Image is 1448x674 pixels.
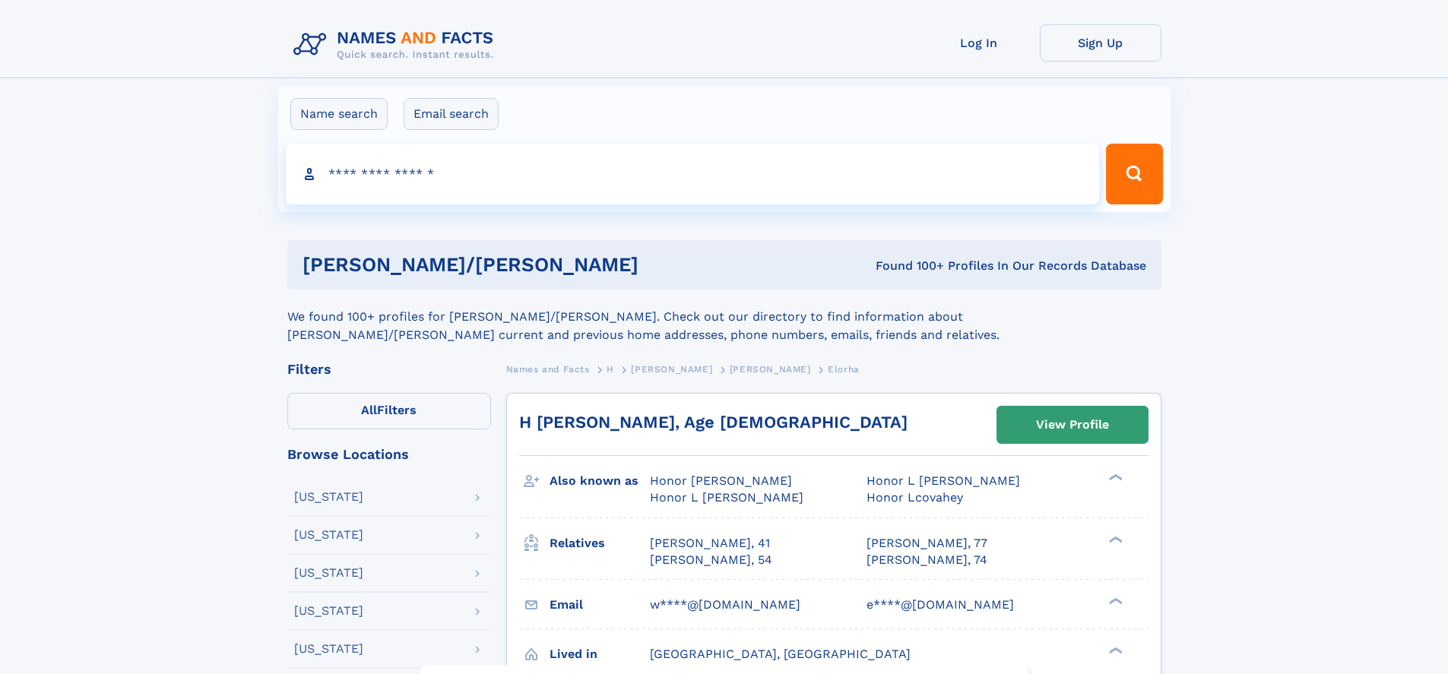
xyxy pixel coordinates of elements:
div: Browse Locations [287,448,491,461]
div: [US_STATE] [294,529,363,541]
div: Found 100+ Profiles In Our Records Database [757,258,1146,274]
span: [GEOGRAPHIC_DATA], [GEOGRAPHIC_DATA] [650,647,911,661]
a: Log In [918,24,1040,62]
a: [PERSON_NAME], 77 [867,535,987,552]
a: Names and Facts [506,359,590,378]
span: Honor Lcovahey [867,490,963,505]
a: Sign Up [1040,24,1161,62]
h3: Also known as [550,468,650,494]
a: [PERSON_NAME], 41 [650,535,770,552]
span: Honor L [PERSON_NAME] [650,490,803,505]
div: ❯ [1105,534,1123,544]
span: H [607,364,614,375]
label: Email search [404,98,499,130]
a: H [607,359,614,378]
a: [PERSON_NAME], 54 [650,552,772,568]
div: [US_STATE] [294,605,363,617]
a: View Profile [997,407,1148,443]
span: Honor L [PERSON_NAME] [867,473,1020,488]
div: We found 100+ profiles for [PERSON_NAME]/[PERSON_NAME]. Check out our directory to find informati... [287,290,1161,344]
span: All [361,403,377,417]
label: Filters [287,393,491,429]
h1: [PERSON_NAME]/[PERSON_NAME] [303,255,757,274]
input: search input [286,144,1100,204]
span: Elorha [828,364,860,375]
a: [PERSON_NAME] [730,359,811,378]
a: [PERSON_NAME], 74 [867,552,987,568]
div: ❯ [1105,596,1123,606]
span: [PERSON_NAME] [631,364,712,375]
span: Honor [PERSON_NAME] [650,473,792,488]
div: [US_STATE] [294,491,363,503]
div: Filters [287,362,491,376]
a: H [PERSON_NAME], Age [DEMOGRAPHIC_DATA] [519,413,908,432]
div: [US_STATE] [294,643,363,655]
img: Logo Names and Facts [287,24,506,65]
span: [PERSON_NAME] [730,364,811,375]
h3: Relatives [550,530,650,556]
div: ❯ [1105,645,1123,655]
h3: Lived in [550,641,650,667]
a: [PERSON_NAME] [631,359,712,378]
label: Name search [290,98,388,130]
div: [US_STATE] [294,567,363,579]
h3: Email [550,592,650,618]
button: Search Button [1106,144,1162,204]
div: ❯ [1105,473,1123,483]
div: View Profile [1036,407,1109,442]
